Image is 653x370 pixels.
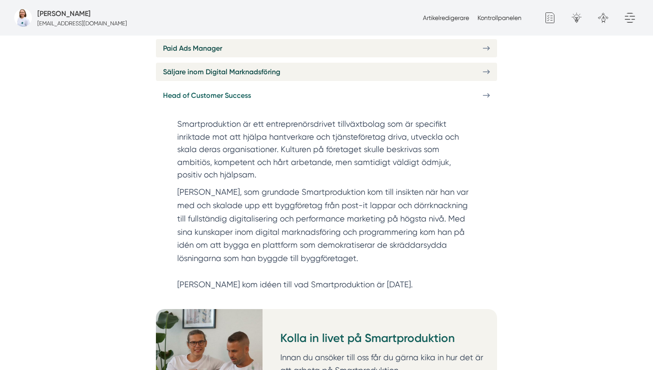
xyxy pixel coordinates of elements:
[177,185,476,291] p: [PERSON_NAME], som grundade Smartproduktion kom till insikten när han var med och skalade upp ett...
[37,19,127,28] p: [EMAIL_ADDRESS][DOMAIN_NAME]
[37,8,91,19] h5: Administratör
[14,9,32,27] img: bild-pa-smartproduktion-webbyraer-i-borlange.jpg
[177,118,476,185] section: Smartproduktion är ett entreprenörsdrivet tillväxtbolag som är specifikt inriktade mot att hjälpa...
[156,63,497,81] a: Säljare inom Digital Marknadsföring
[163,43,222,54] span: Paid Ads Manager
[280,330,490,351] h3: Kolla in livet på Smartproduktion
[156,39,497,57] a: Paid Ads Manager
[163,66,280,77] span: Säljare inom Digital Marknadsföring
[156,86,497,105] a: Head of Customer Success
[478,14,522,21] a: Kontrollpanelen
[423,14,469,21] a: Artikelredigerare
[163,90,251,101] span: Head of Customer Success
